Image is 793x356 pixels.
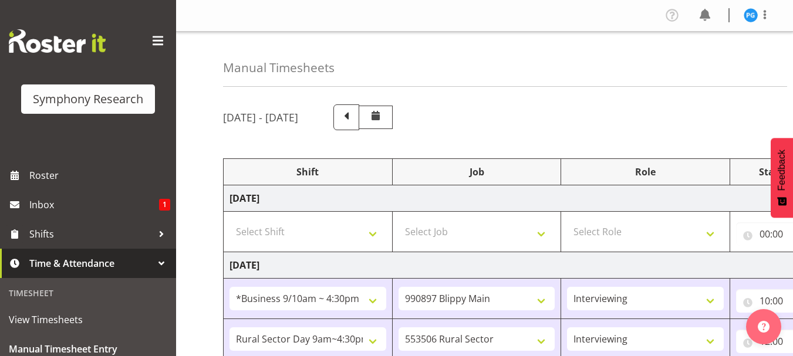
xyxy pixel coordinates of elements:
div: Job [399,165,555,179]
span: Shifts [29,225,153,243]
span: Inbox [29,196,159,213]
img: Rosterit website logo [9,29,106,53]
span: 1 [159,199,170,211]
div: Symphony Research [33,90,143,108]
span: Time & Attendance [29,255,153,272]
span: View Timesheets [9,311,167,328]
div: Role [567,165,724,179]
img: help-xxl-2.png [758,321,770,333]
h4: Manual Timesheets [223,61,335,74]
span: Feedback [777,150,787,191]
span: Roster [29,167,170,184]
img: patricia-gilmour9541.jpg [744,8,758,22]
div: Timesheet [3,281,173,305]
button: Feedback - Show survey [771,138,793,218]
h5: [DATE] - [DATE] [223,111,298,124]
div: Shift [230,165,386,179]
a: View Timesheets [3,305,173,334]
